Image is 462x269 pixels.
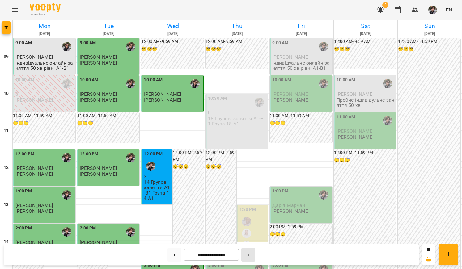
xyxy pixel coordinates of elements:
img: Микита [126,79,135,88]
h6: 😴😴😴 [398,46,460,53]
h6: 10 [4,90,9,97]
p: 3 [144,174,171,179]
label: 10:30 AM [208,95,227,102]
h6: 😴😴😴 [270,231,332,238]
p: [PERSON_NAME] [15,171,53,177]
p: [PERSON_NAME] [80,171,117,177]
img: Микита [126,42,135,51]
span: [PERSON_NAME] [272,91,310,97]
h6: Tue [78,21,140,31]
p: [PERSON_NAME] [337,134,374,140]
h6: 13 [4,201,9,208]
img: Микита [62,42,71,51]
h6: 😴😴😴 [334,157,396,164]
h6: 11:00 AM - 11:59 AM [270,112,332,119]
h6: 09 [4,53,9,60]
img: Voopty Logo [30,3,61,12]
label: 1:00 PM [272,188,289,195]
label: 10:00 AM [272,77,291,83]
h6: Wed [142,21,204,31]
h6: 😴😴😴 [77,120,140,127]
h6: 12:00 AM - 9:59 AM [141,38,204,45]
h6: [DATE] [14,31,76,37]
h6: 11:00 AM - 11:59 AM [13,112,75,119]
img: Микита [146,162,155,171]
p: Індивідуальне онлайн заняття 50 хв рівні А1-В1 [15,60,74,71]
span: Дар'я Марчан [272,202,305,208]
h6: Thu [206,21,268,31]
h6: 😴😴😴 [206,46,268,53]
p: [PERSON_NAME] [272,208,310,214]
span: [PERSON_NAME] [15,165,53,171]
span: [PERSON_NAME] [272,54,310,60]
h6: 12:00 AM - 11:59 PM [398,38,460,45]
span: EN [446,6,452,13]
img: Микита [62,153,71,162]
h6: 2:00 PM - 2:59 PM [270,224,332,230]
span: For Business [30,13,61,17]
label: 10:00 AM [80,77,99,83]
div: Абігейл [242,217,251,226]
img: Микита [319,190,328,200]
h6: 12:00 AM - 9:59 AM [334,38,396,45]
label: 2:00 PM [80,225,96,232]
img: Микита [255,98,264,107]
h6: [DATE] [78,31,140,37]
div: Микита [126,227,135,237]
span: [PERSON_NAME] [80,91,117,97]
h6: 😴😴😴 [173,163,204,170]
img: Микита [190,79,200,88]
span: [PERSON_NAME] [337,91,374,97]
span: [PERSON_NAME] [80,54,117,60]
h6: 😴😴😴 [270,120,332,127]
label: 9:00 AM [80,40,96,46]
h6: Sat [335,21,397,31]
p: 18 Групові заняття А1-В1 Група 18 А1 [208,116,266,127]
label: 2:00 PM [15,225,32,232]
p: [PERSON_NAME] [272,97,310,103]
label: 1:30 PM [239,206,256,213]
img: Микита [62,79,71,88]
button: Menu [7,2,22,17]
div: Микита [383,116,392,125]
h6: 12:00 PM - 2:59 PM [206,149,236,163]
h6: 12 [4,164,9,171]
span: [PERSON_NAME] [15,239,53,245]
label: 12:00 PM [80,151,99,158]
h6: 11:00 AM - 11:59 AM [77,112,140,119]
h6: [DATE] [270,31,333,37]
label: 9:00 AM [15,40,32,46]
h6: Mon [14,21,76,31]
p: [PERSON_NAME] [15,208,53,214]
img: 3324ceff06b5eb3c0dd68960b867f42f.jpeg [428,6,437,14]
p: [PERSON_NAME] [80,97,117,103]
h6: 😴😴😴 [13,120,75,127]
div: Микита [319,79,328,88]
p: 14 Групові заняття А1-В1 Група 14 А1 [144,179,171,201]
p: Пробне індивідульне заняття 50 хв [337,97,395,108]
span: [PERSON_NAME] [144,91,181,97]
h6: 😴😴😴 [206,163,236,170]
label: 10:00 AM [144,77,163,83]
label: 10:00 AM [337,77,355,83]
h6: 12:00 AM - 9:59 AM [206,38,268,45]
img: Анастасія [242,229,251,238]
h6: 😴😴😴 [141,46,204,53]
span: [PERSON_NAME] [15,202,53,208]
img: Микита [62,227,71,237]
h6: 14 [4,238,9,245]
p: [PERSON_NAME] [15,97,53,103]
p: [PERSON_NAME] [80,60,117,65]
span: [PERSON_NAME] [80,165,117,171]
img: Микита [319,42,328,51]
h6: [DATE] [335,31,397,37]
p: 0 [15,91,74,97]
span: [PERSON_NAME] [337,128,374,134]
p: Індивідуальне онлайн заняття 50 хв рівні А1-В1 [272,60,331,71]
